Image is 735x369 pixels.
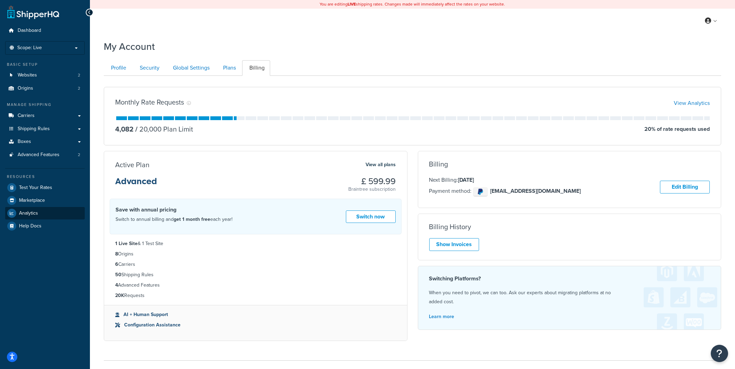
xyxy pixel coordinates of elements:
[5,148,85,161] a: Advanced Features 2
[242,60,270,76] a: Billing
[5,123,85,135] a: Shipping Rules
[5,220,85,232] a: Help Docs
[660,181,710,193] a: Edit Billing
[5,207,85,219] a: Analytics
[5,62,85,67] div: Basic Setup
[115,292,396,299] li: Requests
[5,194,85,207] a: Marketplace
[166,60,215,76] a: Global Settings
[115,292,124,299] strong: 20K
[19,210,38,216] span: Analytics
[115,281,118,289] strong: 4
[115,311,396,318] li: AI + Human Support
[132,60,165,76] a: Security
[134,124,193,134] p: 20,000 Plan Limit
[18,126,50,132] span: Shipping Rules
[115,250,118,258] strong: 8
[115,240,396,247] li: & 1 Test Site
[115,124,134,134] p: 4,082
[135,124,138,134] span: /
[5,24,85,37] a: Dashboard
[104,60,132,76] a: Profile
[5,102,85,108] div: Manage Shipping
[216,60,241,76] a: Plans
[115,321,396,329] li: Configuration Assistance
[5,181,85,194] a: Test Your Rates
[115,240,138,247] strong: 1 Live Site
[5,69,85,82] a: Websites 2
[458,176,474,184] strong: [DATE]
[115,250,396,258] li: Origins
[17,45,42,51] span: Scope: Live
[490,187,581,195] strong: [EMAIL_ADDRESS][DOMAIN_NAME]
[711,345,728,362] button: Open Resource Center
[18,85,33,91] span: Origins
[429,160,448,168] h3: Billing
[429,186,581,198] p: Payment method:
[18,72,37,78] span: Websites
[429,288,710,306] p: When you need to pivot, we can too. Ask our experts about migrating platforms at no added cost.
[5,109,85,122] a: Carriers
[78,72,80,78] span: 2
[429,313,454,320] a: Learn more
[115,271,396,279] li: Shipping Rules
[115,281,396,289] li: Advanced Features
[19,198,45,204] span: Marketplace
[5,135,85,148] a: Boxes
[7,5,59,19] a: ShipperHQ Home
[429,223,471,231] h3: Billing History
[348,1,356,7] b: LIVE
[5,82,85,95] a: Origins 2
[115,161,149,169] h3: Active Plan
[366,160,396,169] a: View all plans
[674,99,710,107] a: View Analytics
[18,28,41,34] span: Dashboard
[429,274,710,283] h4: Switching Platforms?
[104,40,155,53] h1: My Account
[349,177,396,186] h3: £ 599.99
[19,223,42,229] span: Help Docs
[116,206,232,214] h4: Save with annual pricing
[115,98,184,106] h3: Monthly Rate Requests
[5,148,85,161] li: Advanced Features
[18,139,31,145] span: Boxes
[429,175,581,184] p: Next Billing:
[644,124,710,134] p: 20 % of rate requests used
[78,85,80,91] span: 2
[115,271,121,278] strong: 50
[349,186,396,193] p: Braintree subscription
[115,261,396,268] li: Carriers
[78,152,80,158] span: 2
[115,177,157,191] h3: Advanced
[174,216,210,223] strong: get 1 month free
[5,69,85,82] li: Websites
[5,82,85,95] li: Origins
[18,113,35,119] span: Carriers
[346,210,396,223] a: Switch now
[18,152,59,158] span: Advanced Features
[429,238,479,251] a: Show Invoices
[19,185,52,191] span: Test Your Rates
[116,215,232,224] p: Switch to annual billing and each year!
[5,174,85,180] div: Resources
[474,187,487,196] img: paypal-3deb45888e772a587c573a7884ac07e92f4cafcd24220d1590ef6c972d7d2309.png
[115,261,118,268] strong: 6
